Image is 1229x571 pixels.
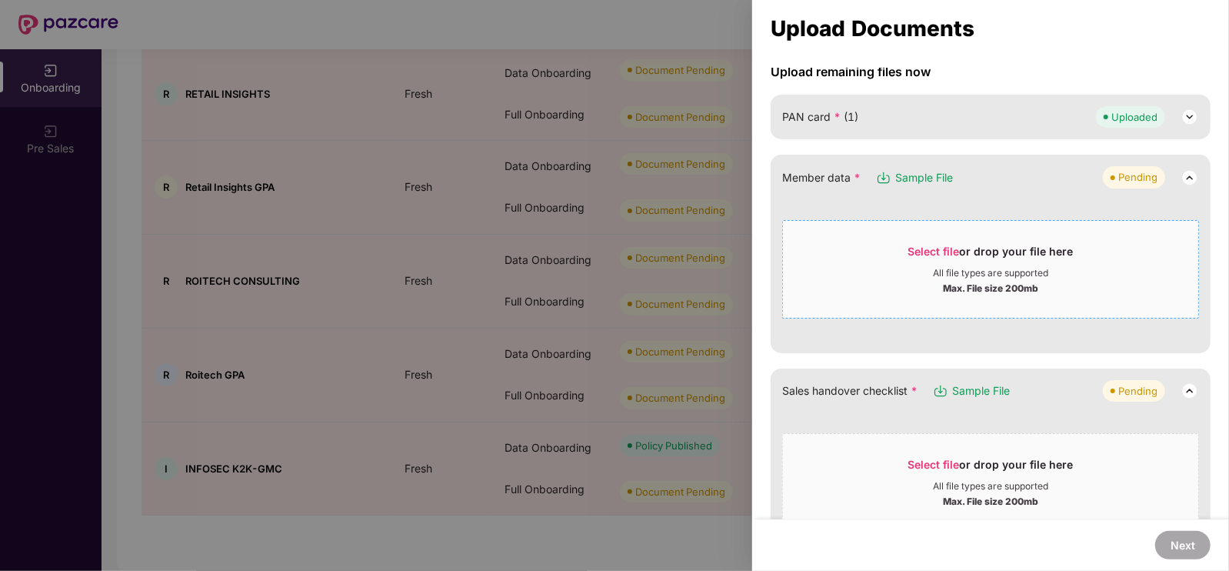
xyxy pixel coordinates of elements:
span: PAN card (1) [782,109,858,125]
span: Sample File [952,382,1010,399]
img: svg+xml;base64,PHN2ZyB3aWR0aD0iMTYiIGhlaWdodD0iMTciIHZpZXdCb3g9IjAgMCAxNiAxNyIgZmlsbD0ibm9uZSIgeG... [933,383,948,399]
span: Select fileor drop your file hereAll file types are supportedMax. File size 200mb [783,232,1198,306]
button: Next [1155,531,1211,559]
span: Select fileor drop your file hereAll file types are supportedMax. File size 200mb [783,446,1198,519]
img: svg+xml;base64,PHN2ZyB3aWR0aD0iMjQiIGhlaWdodD0iMjQiIHZpZXdCb3g9IjAgMCAyNCAyNCIgZmlsbD0ibm9uZSIgeG... [1181,169,1199,187]
div: Max. File size 200mb [943,279,1038,295]
img: svg+xml;base64,PHN2ZyB3aWR0aD0iMjQiIGhlaWdodD0iMjQiIHZpZXdCb3g9IjAgMCAyNCAyNCIgZmlsbD0ibm9uZSIgeG... [1181,382,1199,400]
span: Upload remaining files now [771,64,1211,79]
span: Sales handover checklist [782,382,918,399]
div: Upload Documents [771,20,1211,37]
span: Sample File [895,169,953,186]
span: Member data [782,169,861,186]
div: Pending [1118,383,1157,399]
div: Uploaded [1111,109,1157,125]
div: or drop your file here [908,244,1074,267]
div: All file types are supported [933,267,1048,279]
div: All file types are supported [933,480,1048,493]
span: Select file [908,458,960,471]
span: Select file [908,245,960,258]
div: Max. File size 200mb [943,493,1038,508]
img: svg+xml;base64,PHN2ZyB3aWR0aD0iMTYiIGhlaWdodD0iMTciIHZpZXdCb3g9IjAgMCAxNiAxNyIgZmlsbD0ibm9uZSIgeG... [876,170,891,185]
div: Pending [1118,169,1157,185]
img: svg+xml;base64,PHN2ZyB3aWR0aD0iMjQiIGhlaWdodD0iMjQiIHZpZXdCb3g9IjAgMCAyNCAyNCIgZmlsbD0ibm9uZSIgeG... [1181,108,1199,126]
div: or drop your file here [908,457,1074,480]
